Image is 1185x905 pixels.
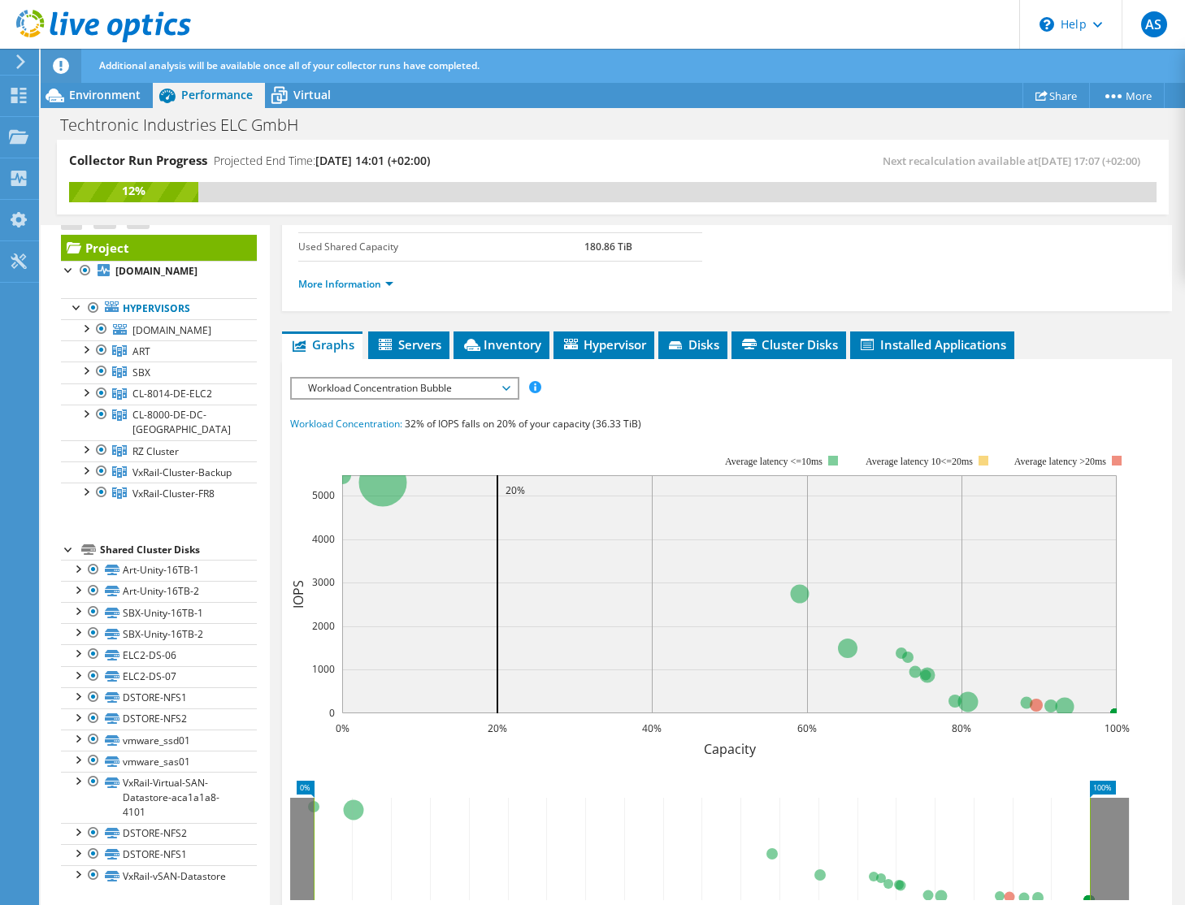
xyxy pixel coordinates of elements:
[584,240,632,253] b: 180.86 TiB
[61,235,257,261] a: Project
[1141,11,1167,37] span: AS
[1089,83,1165,108] a: More
[132,366,150,379] span: SBX
[53,116,323,134] h1: Techtronic Industries ELC GmbH
[69,182,198,200] div: 12%
[462,336,541,353] span: Inventory
[61,865,257,886] a: VxRail-vSAN-Datastore
[289,580,307,608] text: IOPS
[506,483,525,497] text: 20%
[797,721,817,735] text: 60%
[312,619,335,633] text: 2000
[405,417,641,431] span: 32% of IOPS falls on 20% of your capacity (36.33 TiB)
[488,721,507,735] text: 20%
[61,823,257,844] a: DSTORE-NFS2
[115,264,197,278] b: [DOMAIN_NAME]
[61,405,257,440] a: CL-8000-DE-DC-EMEA
[952,721,971,735] text: 80%
[298,277,393,291] a: More Information
[61,440,257,461] a: RZ Cluster
[312,488,335,502] text: 5000
[61,751,257,772] a: vmware_sas01
[376,336,441,353] span: Servers
[61,298,257,319] a: Hypervisors
[642,721,662,735] text: 40%
[61,623,257,644] a: SBX-Unity-16TB-2
[214,152,430,170] h4: Projected End Time:
[312,532,335,546] text: 4000
[298,239,584,255] label: Used Shared Capacity
[703,740,756,758] text: Capacity
[312,575,335,589] text: 3000
[61,708,257,730] a: DSTORE-NFS2
[69,87,141,102] span: Environment
[99,58,480,72] span: Additional analysis will be available once all of your collector runs have completed.
[562,336,646,353] span: Hypervisor
[61,560,257,581] a: Art-Unity-16TB-1
[1038,154,1140,168] span: [DATE] 17:07 (+02:00)
[132,408,231,436] span: CL-8000-DE-DC-[GEOGRAPHIC_DATA]
[61,340,257,362] a: ART
[290,417,402,431] span: Workload Concentration:
[1040,17,1054,32] svg: \n
[61,602,257,623] a: SBX-Unity-16TB-1
[61,319,257,340] a: [DOMAIN_NAME]
[61,730,257,751] a: vmware_ssd01
[61,772,257,822] a: VxRail-Virtual-SAN-Datastore-aca1a1a8-4101
[290,336,354,353] span: Graphs
[1104,721,1129,735] text: 100%
[883,154,1148,168] span: Next recalculation available at
[132,344,150,358] span: ART
[61,483,257,504] a: VxRail-Cluster-FR8
[740,336,838,353] span: Cluster Disks
[61,687,257,708] a: DSTORE-NFS1
[132,323,211,337] span: [DOMAIN_NAME]
[181,87,253,102] span: Performance
[132,487,215,500] span: VxRail-Cluster-FR8
[61,844,257,865] a: DSTORE-NFS1
[61,644,257,665] a: ELC2-DS-06
[61,261,257,282] a: [DOMAIN_NAME]
[61,362,257,383] a: SBX
[300,379,509,398] span: Workload Concentration Bubble
[61,581,257,602] a: Art-Unity-16TB-2
[1022,83,1090,108] a: Share
[666,336,719,353] span: Disks
[132,444,179,458] span: RZ Cluster
[315,153,430,168] span: [DATE] 14:01 (+02:00)
[61,666,257,687] a: ELC2-DS-07
[100,540,257,560] div: Shared Cluster Disks
[858,336,1006,353] span: Installed Applications
[866,456,973,467] tspan: Average latency 10<=20ms
[312,662,335,676] text: 1000
[61,461,257,483] a: VxRail-Cluster-Backup
[293,87,331,102] span: Virtual
[132,387,212,401] span: CL-8014-DE-ELC2
[725,456,823,467] tspan: Average latency <=10ms
[335,721,349,735] text: 0%
[329,706,335,720] text: 0
[132,465,232,479] span: VxRail-Cluster-Backup
[61,383,257,405] a: CL-8014-DE-ELC2
[1014,456,1105,467] text: Average latency >20ms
